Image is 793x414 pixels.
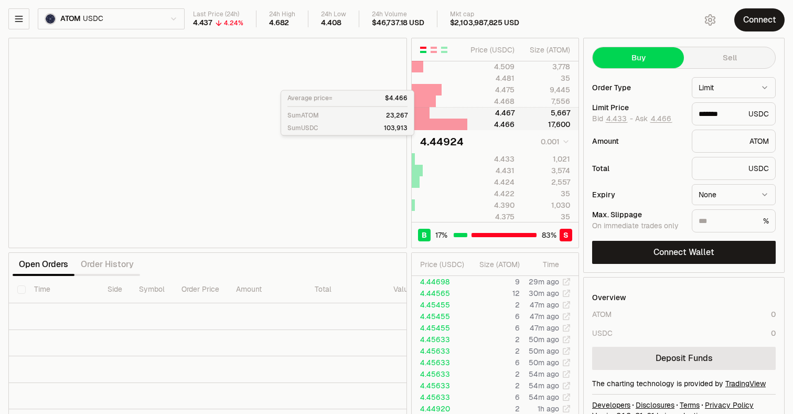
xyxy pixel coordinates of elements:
[725,379,766,388] a: TradingView
[468,322,520,334] td: 6
[692,102,776,125] div: USDC
[692,157,776,180] div: USDC
[692,209,776,232] div: %
[430,46,438,54] button: Show Sell Orders Only
[468,357,520,368] td: 6
[523,61,570,72] div: 3,778
[530,312,559,321] time: 47m ago
[530,300,559,310] time: 47m ago
[529,392,559,402] time: 54m ago
[372,10,424,18] div: 24h Volume
[529,277,559,286] time: 29m ago
[468,380,520,391] td: 2
[173,276,228,303] th: Order Price
[592,84,683,91] div: Order Type
[435,230,447,240] span: 17 %
[46,14,55,24] img: ATOM Logo
[636,400,674,410] a: Disclosures
[287,94,333,102] p: Average price=
[592,114,633,124] span: Bid -
[17,285,26,294] button: Select all
[592,191,683,198] div: Expiry
[372,18,424,28] div: $46,737.18 USD
[605,114,628,123] button: 4.433
[635,114,672,124] span: Ask
[468,276,520,288] td: 9
[26,276,99,303] th: Time
[523,188,570,199] div: 35
[468,61,515,72] div: 4.509
[412,311,468,322] td: 4.45455
[412,276,468,288] td: 4.44698
[592,211,683,218] div: Max. Slippage
[228,276,306,303] th: Amount
[385,94,408,102] p: $4.466
[468,211,515,222] div: 4.375
[468,154,515,164] div: 4.433
[468,391,520,403] td: 6
[529,358,559,367] time: 50m ago
[592,347,776,370] a: Deposit Funds
[450,10,519,18] div: Mkt cap
[529,289,559,298] time: 30m ago
[592,104,683,111] div: Limit Price
[468,96,515,107] div: 4.468
[468,119,515,130] div: 4.466
[412,322,468,334] td: 4.45455
[592,400,630,410] a: Developers
[412,380,468,391] td: 4.45633
[523,73,570,83] div: 35
[269,18,289,28] div: 4.682
[468,84,515,95] div: 4.475
[692,130,776,153] div: ATOM
[468,188,515,199] div: 4.422
[523,154,570,164] div: 1,021
[412,368,468,380] td: 4.45633
[538,404,559,413] time: 1h ago
[476,259,520,270] div: Size ( ATOM )
[523,177,570,187] div: 2,557
[321,10,346,18] div: 24h Low
[529,335,559,344] time: 50m ago
[538,135,570,148] button: 0.001
[468,45,515,55] div: Price ( USDC )
[523,96,570,107] div: 7,556
[468,73,515,83] div: 4.481
[385,276,421,303] th: Value
[692,77,776,98] button: Limit
[592,221,683,231] div: On immediate trades only
[193,18,212,28] div: 4.437
[529,259,559,270] div: Time
[563,230,569,240] span: S
[420,259,467,270] div: Price ( USDC )
[468,108,515,118] div: 4.467
[420,134,464,149] div: 4.44924
[83,14,103,24] span: USDC
[529,381,559,390] time: 54m ago
[60,14,81,24] span: ATOM
[684,47,775,68] button: Sell
[412,334,468,345] td: 4.45633
[384,124,408,132] p: 103,913
[412,357,468,368] td: 4.45633
[734,8,785,31] button: Connect
[468,334,520,345] td: 2
[523,165,570,176] div: 3,574
[412,391,468,403] td: 4.45633
[306,276,385,303] th: Total
[529,346,559,356] time: 50m ago
[530,323,559,333] time: 47m ago
[9,38,406,248] iframe: Financial Chart
[269,10,295,18] div: 24h High
[74,254,140,275] button: Order History
[650,114,672,123] button: 4.466
[771,328,776,338] div: 0
[450,18,519,28] div: $2,103,987,825 USD
[592,241,776,264] button: Connect Wallet
[468,200,515,210] div: 4.390
[523,119,570,130] div: 17,600
[771,309,776,320] div: 0
[592,292,626,303] div: Overview
[468,165,515,176] div: 4.431
[468,288,520,299] td: 12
